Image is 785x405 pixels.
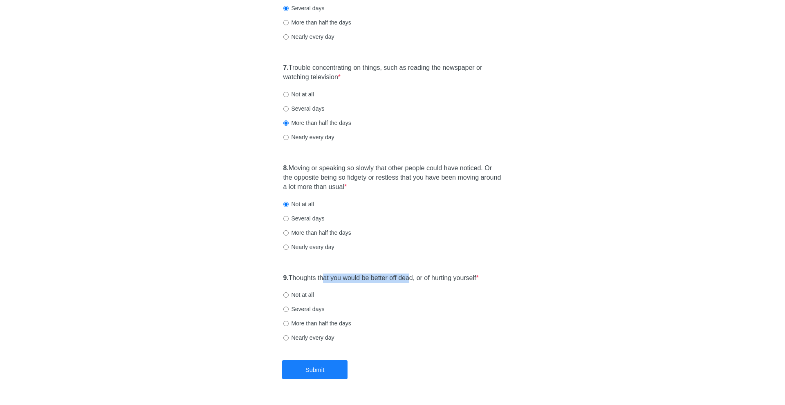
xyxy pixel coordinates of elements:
button: Submit [282,360,348,379]
input: Several days [283,6,289,11]
label: Not at all [283,90,314,98]
input: Several days [283,307,289,312]
input: More than half the days [283,120,289,126]
label: Nearly every day [283,33,334,41]
input: Nearly every day [283,245,289,250]
input: Nearly every day [283,135,289,140]
strong: 9. [283,274,289,281]
input: Nearly every day [283,335,289,340]
input: Not at all [283,292,289,298]
input: More than half the days [283,20,289,25]
input: Several days [283,106,289,111]
label: More than half the days [283,18,351,27]
label: Nearly every day [283,133,334,141]
label: Nearly every day [283,243,334,251]
label: Thoughts that you would be better off dead, or of hurting yourself [283,274,479,283]
strong: 8. [283,165,289,171]
input: More than half the days [283,321,289,326]
label: Several days [283,105,325,113]
label: Not at all [283,200,314,208]
strong: 7. [283,64,289,71]
label: Several days [283,305,325,313]
input: More than half the days [283,230,289,236]
input: Nearly every day [283,34,289,40]
label: Nearly every day [283,334,334,342]
label: Trouble concentrating on things, such as reading the newspaper or watching television [283,63,502,82]
label: Several days [283,4,325,12]
input: Several days [283,216,289,221]
label: More than half the days [283,319,351,327]
label: Not at all [283,291,314,299]
input: Not at all [283,202,289,207]
label: More than half the days [283,119,351,127]
label: Several days [283,214,325,223]
input: Not at all [283,92,289,97]
label: Moving or speaking so slowly that other people could have noticed. Or the opposite being so fidge... [283,164,502,192]
label: More than half the days [283,229,351,237]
